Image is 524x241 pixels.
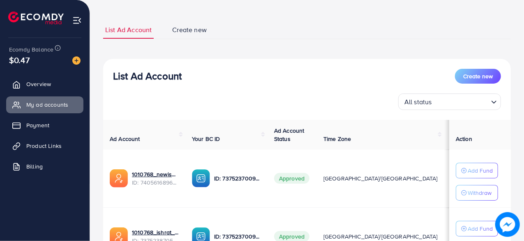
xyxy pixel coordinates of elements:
[9,54,30,66] span: $0.47
[274,126,305,143] span: Ad Account Status
[274,173,309,184] span: Approved
[468,166,493,175] p: Add Fund
[456,221,498,236] button: Add Fund
[26,101,68,109] span: My ad accounts
[6,138,83,154] a: Product Links
[323,232,438,241] span: [GEOGRAPHIC_DATA]/[GEOGRAPHIC_DATA]
[403,96,434,108] span: All status
[113,70,182,82] h3: List Ad Account
[214,173,261,183] p: ID: 7375237009410899984
[456,163,498,178] button: Add Fund
[172,25,207,35] span: Create new
[6,158,83,175] a: Billing
[6,117,83,133] a: Payment
[132,170,179,178] a: 1010768_newishrat011_1724254562912
[132,170,179,187] div: <span class='underline'>1010768_newishrat011_1724254562912</span></br>7405616896047104017
[398,94,501,110] div: Search for option
[105,25,152,35] span: List Ad Account
[9,45,53,54] span: Ecomdy Balance
[132,228,179,236] a: 1010768_ishrat_1717181593354
[26,142,62,150] span: Product Links
[72,56,81,65] img: image
[468,188,492,198] p: Withdraw
[26,80,51,88] span: Overview
[456,185,498,201] button: Withdraw
[72,16,82,25] img: menu
[468,224,493,234] p: Add Fund
[192,169,210,187] img: ic-ba-acc.ded83a64.svg
[6,96,83,113] a: My ad accounts
[463,72,493,80] span: Create new
[26,162,43,171] span: Billing
[456,135,472,143] span: Action
[8,12,64,24] img: logo
[110,169,128,187] img: ic-ads-acc.e4c84228.svg
[192,135,220,143] span: Your BC ID
[434,94,488,108] input: Search for option
[323,174,438,183] span: [GEOGRAPHIC_DATA]/[GEOGRAPHIC_DATA]
[110,135,140,143] span: Ad Account
[26,121,49,129] span: Payment
[132,178,179,187] span: ID: 7405616896047104017
[323,135,351,143] span: Time Zone
[495,212,520,237] img: image
[455,69,501,84] button: Create new
[6,76,83,92] a: Overview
